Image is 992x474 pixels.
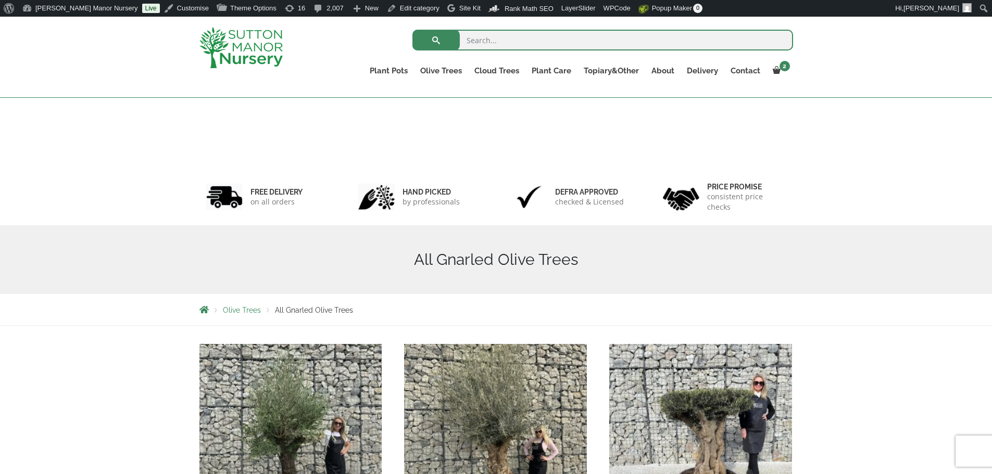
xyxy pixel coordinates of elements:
img: 2.jpg [358,184,395,210]
span: 0 [693,4,702,13]
p: consistent price checks [707,191,786,212]
a: Contact [724,63,767,78]
h6: Price promise [707,182,786,191]
p: on all orders [250,197,303,207]
a: Cloud Trees [468,63,525,78]
span: Site Kit [459,4,481,12]
a: Plant Care [525,63,577,78]
h6: FREE DELIVERY [250,187,303,197]
span: 2 [780,61,790,71]
p: by professionals [403,197,460,207]
a: Olive Trees [414,63,468,78]
input: Search... [412,30,793,50]
a: Topiary&Other [577,63,645,78]
h6: hand picked [403,187,460,197]
h6: Defra approved [555,187,624,197]
a: Delivery [681,63,724,78]
span: Rank Math SEO [505,5,554,12]
img: 1.jpg [206,184,243,210]
a: About [645,63,681,78]
img: 3.jpg [511,184,547,210]
p: checked & Licensed [555,197,624,207]
span: All Gnarled Olive Trees [275,306,353,314]
nav: Breadcrumbs [199,305,793,314]
img: logo [199,27,283,68]
a: Live [142,4,160,13]
a: 2 [767,63,793,78]
span: [PERSON_NAME] [903,4,959,12]
h1: All Gnarled Olive Trees [199,250,793,269]
a: Olive Trees [223,306,261,314]
img: 4.jpg [663,181,699,213]
a: Plant Pots [363,63,414,78]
